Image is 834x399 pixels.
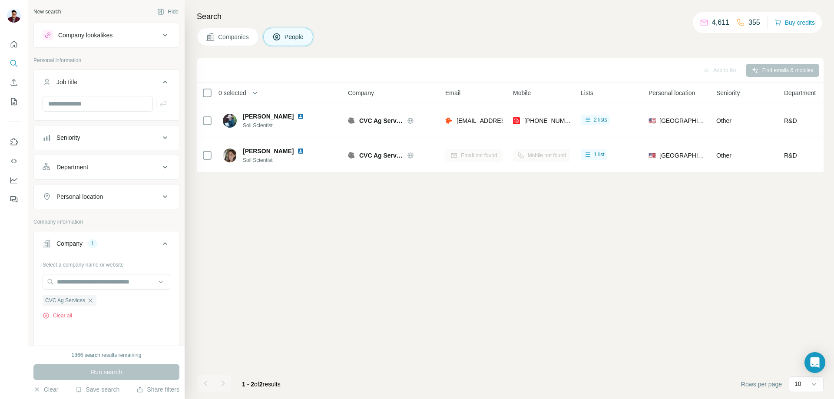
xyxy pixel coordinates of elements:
[716,152,731,159] span: Other
[56,192,103,201] div: Personal location
[136,385,179,394] button: Share filters
[285,33,304,41] span: People
[242,381,254,388] span: 1 - 2
[34,25,179,46] button: Company lookalikes
[748,17,760,28] p: 355
[649,151,656,160] span: 🇺🇸
[7,153,21,169] button: Use Surfe API
[348,89,374,97] span: Company
[58,31,113,40] div: Company lookalikes
[445,116,452,125] img: provider hunter logo
[594,116,607,124] span: 2 lists
[56,133,80,142] div: Seniority
[43,257,170,269] div: Select a company name or website
[297,113,304,120] img: LinkedIn logo
[7,9,21,23] img: Avatar
[223,114,237,128] img: Avatar
[794,379,801,388] p: 10
[218,33,250,41] span: Companies
[359,151,403,160] span: CVC Ag Services
[784,151,797,160] span: R&D
[259,381,263,388] span: 2
[34,157,179,178] button: Department
[243,147,294,155] span: [PERSON_NAME]
[348,117,355,124] img: Logo of CVC Ag Services
[242,381,281,388] span: results
[34,186,179,207] button: Personal location
[34,233,179,257] button: Company1
[34,72,179,96] button: Job title
[7,172,21,188] button: Dashboard
[659,151,706,160] span: [GEOGRAPHIC_DATA]
[151,5,185,18] button: Hide
[774,16,815,29] button: Buy credits
[7,75,21,90] button: Enrich CSV
[649,89,695,97] span: Personal location
[218,89,246,97] span: 0 selected
[348,152,355,159] img: Logo of CVC Ag Services
[33,8,61,16] div: New search
[784,89,816,97] span: Department
[7,36,21,52] button: Quick start
[243,112,294,121] span: [PERSON_NAME]
[804,352,825,373] div: Open Intercom Messenger
[7,94,21,109] button: My lists
[513,116,520,125] img: provider prospeo logo
[7,56,21,71] button: Search
[659,116,706,125] span: [GEOGRAPHIC_DATA]
[243,156,314,164] span: Soil Scientist
[56,163,88,171] div: Department
[649,116,656,125] span: 🇺🇸
[56,239,83,248] div: Company
[33,218,179,226] p: Company information
[56,78,77,86] div: Job title
[243,122,314,129] span: Soil Scientist
[72,351,142,359] div: 1866 search results remaining
[784,116,797,125] span: R&D
[33,385,58,394] button: Clear
[524,117,579,124] span: [PHONE_NUMBER]
[197,10,824,23] h4: Search
[7,134,21,150] button: Use Surfe on LinkedIn
[741,380,782,389] span: Rows per page
[75,385,119,394] button: Save search
[712,17,729,28] p: 4,611
[43,312,72,320] button: Clear all
[359,116,403,125] span: CVC Ag Services
[513,89,531,97] span: Mobile
[716,117,731,124] span: Other
[457,117,559,124] span: [EMAIL_ADDRESS][DOMAIN_NAME]
[33,56,179,64] p: Personal information
[297,148,304,155] img: LinkedIn logo
[7,191,21,207] button: Feedback
[594,151,605,158] span: 1 list
[223,148,237,162] img: Avatar
[581,89,593,97] span: Lists
[716,89,740,97] span: Seniority
[254,381,259,388] span: of
[88,240,98,247] div: 1
[45,297,85,304] span: CVC Ag Services
[43,344,170,352] p: Upload a CSV of company websites.
[445,89,460,97] span: Email
[34,127,179,148] button: Seniority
